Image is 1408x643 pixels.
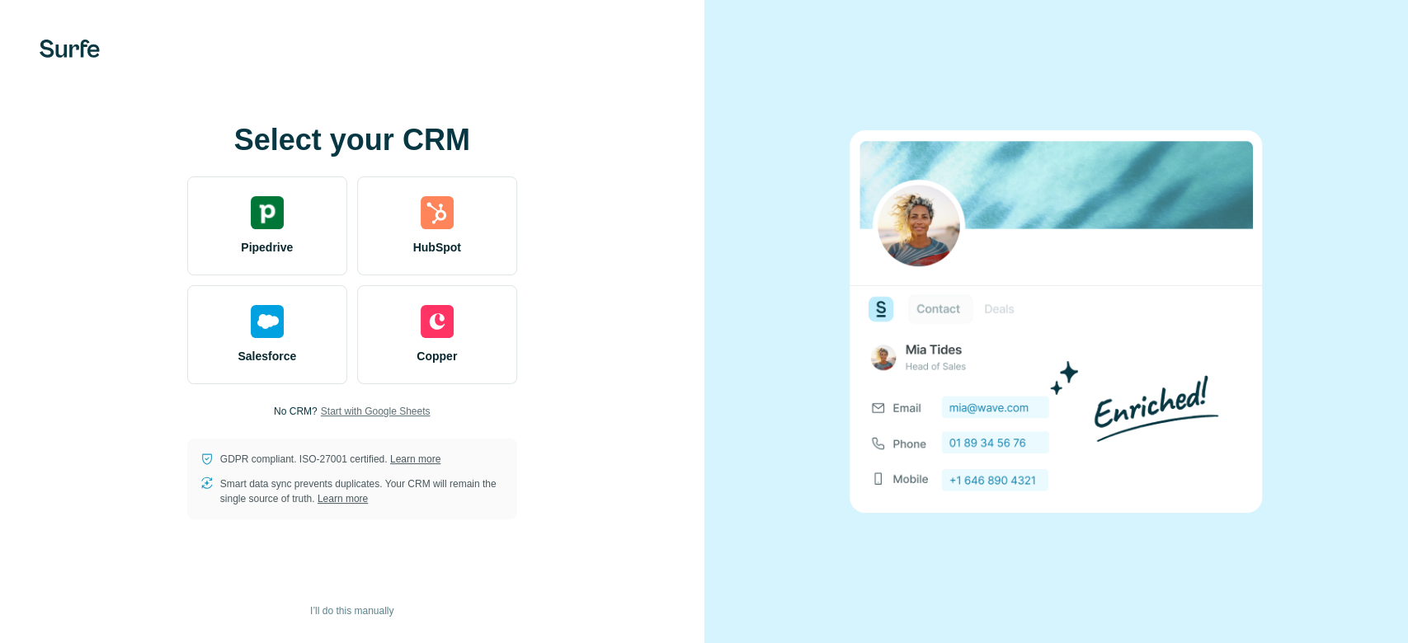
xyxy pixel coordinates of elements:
img: hubspot's logo [421,196,454,229]
span: HubSpot [413,239,461,256]
img: copper's logo [421,305,454,338]
button: Start with Google Sheets [321,404,431,419]
p: No CRM? [274,404,318,419]
button: I’ll do this manually [299,598,405,623]
p: GDPR compliant. ISO-27001 certified. [220,452,440,467]
span: Salesforce [238,348,296,364]
img: salesforce's logo [251,305,284,338]
span: Pipedrive [241,239,293,256]
span: Copper [417,348,457,364]
span: I’ll do this manually [310,603,393,618]
img: none image [850,130,1262,512]
a: Learn more [318,493,368,505]
p: Smart data sync prevents duplicates. Your CRM will remain the single source of truth. [220,476,504,506]
a: Learn more [390,453,440,465]
h1: Select your CRM [187,124,517,157]
img: Surfe's logo [40,40,100,58]
img: pipedrive's logo [251,196,284,229]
